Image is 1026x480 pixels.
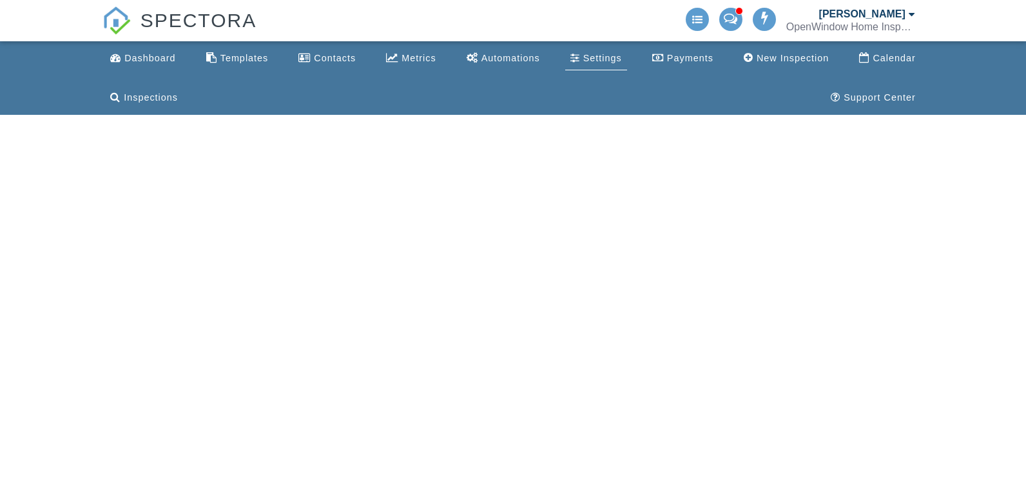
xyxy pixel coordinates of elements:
[220,53,269,63] div: Templates
[826,86,921,110] a: Support Center
[647,46,719,70] a: Payments
[667,53,713,63] div: Payments
[461,46,545,70] a: Automations (Advanced)
[873,53,915,63] div: Calendar
[583,53,622,63] div: Settings
[124,53,175,63] div: Dashboard
[105,46,180,70] a: Dashboard
[201,46,274,70] a: Templates
[140,6,257,34] span: SPECTORA
[102,6,131,35] img: The Best Home Inspection Software - Spectora
[844,92,916,103] div: Support Center
[402,53,436,63] div: Metrics
[381,46,441,70] a: Metrics
[786,21,915,34] div: OpenWindow Home Inspections
[565,46,627,70] a: Settings
[102,19,256,43] a: SPECTORA
[757,53,829,63] div: New Inspection
[819,8,905,21] div: [PERSON_NAME]
[739,46,834,70] a: New Inspection
[481,53,540,63] div: Automations
[314,53,356,63] div: Contacts
[854,46,920,70] a: Calendar
[124,92,178,103] div: Inspections
[105,86,183,110] a: Inspections
[293,46,361,70] a: Contacts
